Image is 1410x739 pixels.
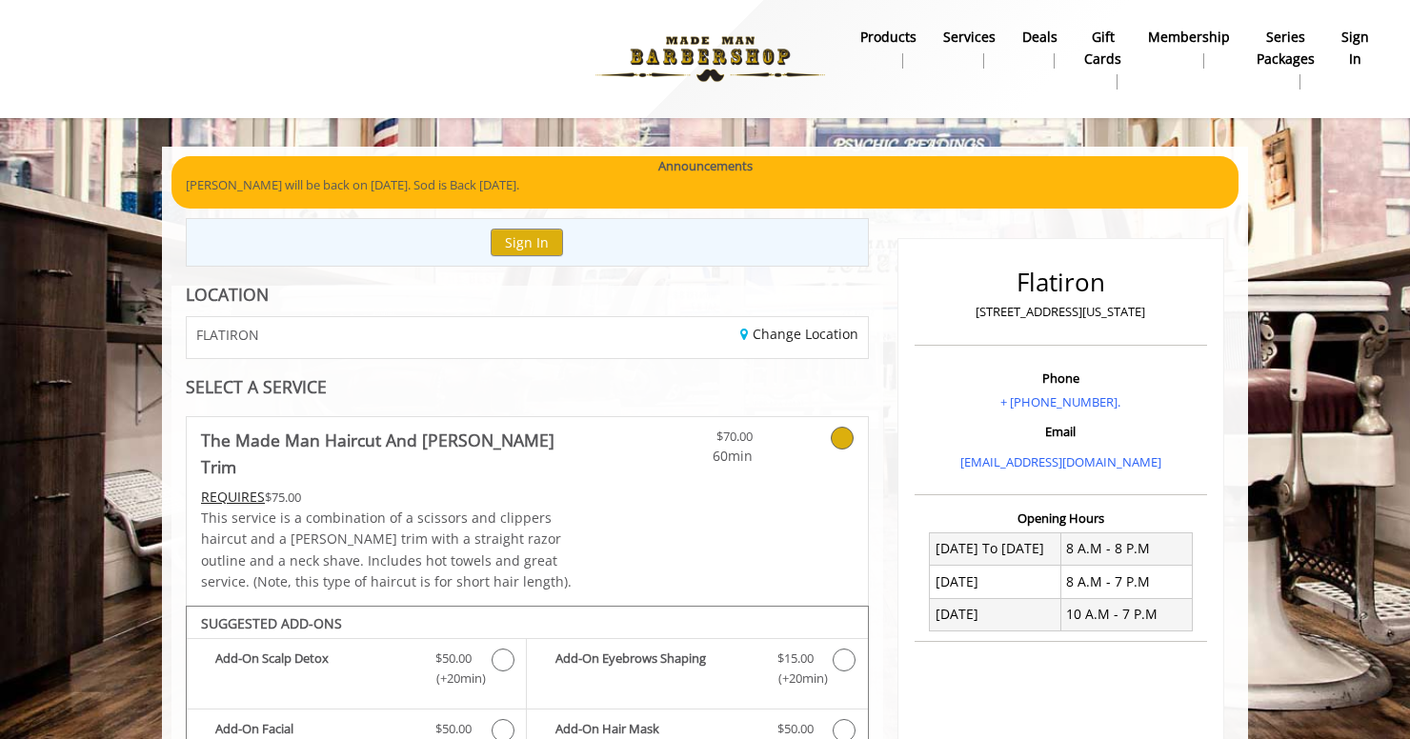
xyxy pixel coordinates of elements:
a: $70.00 [640,417,753,468]
a: Change Location [740,325,858,343]
b: Deals [1022,27,1057,48]
a: [EMAIL_ADDRESS][DOMAIN_NAME] [960,453,1161,470]
td: [DATE] To [DATE] [930,532,1061,565]
a: Series packagesSeries packages [1243,24,1328,94]
a: DealsDeals [1009,24,1071,73]
h3: Email [919,425,1202,438]
b: gift cards [1084,27,1121,70]
a: ServicesServices [930,24,1009,73]
b: sign in [1341,27,1369,70]
b: Add-On Eyebrows Shaping [555,649,757,689]
h3: Opening Hours [915,511,1207,525]
button: Sign In [491,229,563,256]
span: 60min [640,446,753,467]
span: (+20min ) [767,669,823,689]
div: $75.00 [201,487,584,508]
b: Add-On Scalp Detox [215,649,416,689]
td: 8 A.M - 8 P.M [1060,532,1192,565]
img: Made Man Barbershop logo [579,7,841,111]
b: LOCATION [186,283,269,306]
span: FLATIRON [196,328,259,342]
b: Announcements [658,156,753,176]
td: 8 A.M - 7 P.M [1060,566,1192,598]
a: Gift cardsgift cards [1071,24,1135,94]
td: [DATE] [930,598,1061,630]
label: Add-On Eyebrows Shaping [536,649,857,693]
div: SELECT A SERVICE [186,378,869,396]
span: $50.00 [435,719,472,739]
b: The Made Man Haircut And [PERSON_NAME] Trim [201,427,584,480]
p: [PERSON_NAME] will be back on [DATE]. Sod is Back [DATE]. [186,175,1224,195]
a: + [PHONE_NUMBER]. [1000,393,1120,410]
td: [DATE] [930,566,1061,598]
label: Add-On Scalp Detox [196,649,516,693]
a: Productsproducts [847,24,930,73]
a: MembershipMembership [1135,24,1243,73]
span: $50.00 [777,719,814,739]
span: $50.00 [435,649,472,669]
p: [STREET_ADDRESS][US_STATE] [919,302,1202,322]
span: This service needs some Advance to be paid before we block your appointment [201,488,265,506]
b: Membership [1148,27,1230,48]
h2: Flatiron [919,269,1202,296]
b: Series packages [1257,27,1315,70]
p: This service is a combination of a scissors and clippers haircut and a [PERSON_NAME] trim with a ... [201,508,584,593]
b: products [860,27,916,48]
span: (+20min ) [426,669,482,689]
b: SUGGESTED ADD-ONS [201,614,342,632]
h3: Phone [919,371,1202,385]
b: Services [943,27,996,48]
span: $15.00 [777,649,814,669]
td: 10 A.M - 7 P.M [1060,598,1192,630]
a: sign insign in [1328,24,1382,73]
